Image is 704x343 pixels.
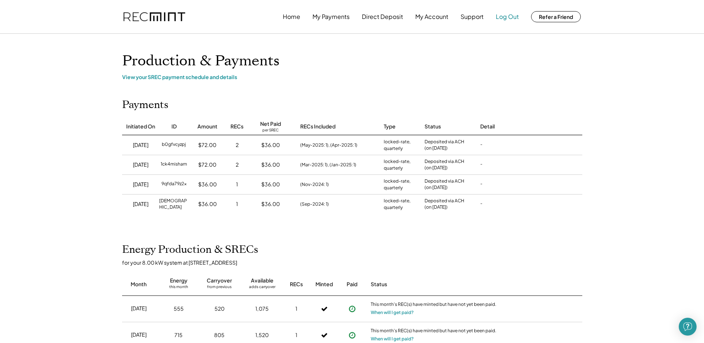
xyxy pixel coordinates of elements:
[126,123,155,130] div: Initiated On
[162,141,186,149] div: b0gfvcyzpj
[679,318,697,336] div: Open Intercom Messenger
[131,305,147,312] div: [DATE]
[480,161,482,169] div: -
[207,284,232,292] div: from previous
[384,178,417,191] div: locked-rate, quarterly
[480,141,482,149] div: -
[122,99,168,111] h2: Payments
[174,305,184,313] div: 555
[384,138,417,152] div: locked-rate, quarterly
[480,181,482,188] div: -
[531,11,581,22] button: Refer a Friend
[425,123,441,130] div: Status
[214,331,225,339] div: 805
[384,123,396,130] div: Type
[371,328,497,335] div: This month's REC(s) have minted but have not yet been paid.
[261,141,280,149] div: $36.00
[347,281,357,288] div: Paid
[480,200,482,208] div: -
[159,198,189,210] div: [DEMOGRAPHIC_DATA]
[384,158,417,171] div: locked-rate, quarterly
[425,159,464,171] div: Deposited via ACH (on [DATE])
[174,331,183,339] div: 715
[133,161,148,169] div: [DATE]
[261,200,280,208] div: $36.00
[197,123,217,130] div: Amount
[480,123,495,130] div: Detail
[255,305,269,313] div: 1,075
[198,200,217,208] div: $36.00
[236,181,238,188] div: 1
[236,200,238,208] div: 1
[124,12,185,22] img: recmint-logotype%403x.png
[415,9,448,24] button: My Account
[236,161,239,169] div: 2
[425,178,464,191] div: Deposited via ACH (on [DATE])
[362,9,403,24] button: Direct Deposit
[425,198,464,210] div: Deposited via ACH (on [DATE])
[300,142,357,148] div: (May-2025: 1), (Apr-2025: 1)
[315,281,333,288] div: Minted
[170,277,187,284] div: Energy
[295,305,297,313] div: 1
[215,305,225,313] div: 520
[384,197,417,211] div: locked-rate, quarterly
[198,181,217,188] div: $36.00
[300,201,329,208] div: (Sep-2024: 1)
[198,141,216,149] div: $72.00
[371,335,414,343] button: When will I get paid?
[371,309,414,316] button: When will I get paid?
[198,161,216,169] div: $72.00
[122,244,258,256] h2: Energy Production & SRECs
[461,9,484,24] button: Support
[496,9,519,24] button: Log Out
[122,259,590,266] div: for your 8.00 kW system at [STREET_ADDRESS]
[283,9,300,24] button: Home
[171,123,177,130] div: ID
[161,161,187,169] div: 1ck4misham
[133,181,148,188] div: [DATE]
[251,277,274,284] div: Available
[260,120,281,128] div: Net Paid
[122,73,582,80] div: View your SREC payment schedule and details
[133,141,148,149] div: [DATE]
[425,139,464,151] div: Deposited via ACH (on [DATE])
[169,284,188,292] div: this month
[133,200,148,208] div: [DATE]
[236,141,239,149] div: 2
[371,301,497,309] div: This month's REC(s) have minted but have not yet been paid.
[295,331,297,339] div: 1
[290,281,303,288] div: RECs
[230,123,243,130] div: RECs
[312,9,350,24] button: My Payments
[131,281,147,288] div: Month
[249,284,275,292] div: adds carryover
[300,161,356,168] div: (Mar-2025: 1), (Jan-2025: 1)
[347,330,358,341] button: Payment approved, but not yet initiated.
[261,161,280,169] div: $36.00
[122,52,582,70] h1: Production & Payments
[131,331,147,339] div: [DATE]
[262,128,279,133] div: per SREC
[261,181,280,188] div: $36.00
[300,181,329,188] div: (Nov-2024: 1)
[347,303,358,314] button: Payment approved, but not yet initiated.
[371,281,497,288] div: Status
[255,331,269,339] div: 1,520
[207,277,232,284] div: Carryover
[300,123,335,130] div: RECs Included
[161,181,187,188] div: 9qfda79z2x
